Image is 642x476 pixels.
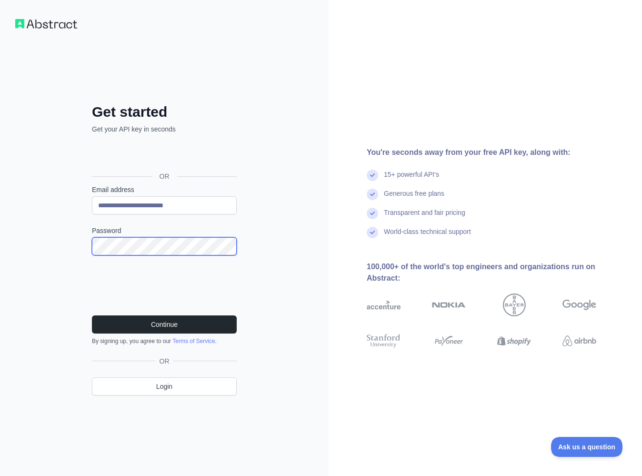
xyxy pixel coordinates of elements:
[497,333,531,350] img: shopify
[384,170,439,189] div: 15+ powerful API's
[92,124,237,134] p: Get your API key in seconds
[152,172,177,181] span: OR
[367,294,401,316] img: accenture
[367,208,378,219] img: check mark
[92,226,237,235] label: Password
[384,208,465,227] div: Transparent and fair pricing
[92,377,237,395] a: Login
[172,338,215,344] a: Terms of Service
[92,337,237,345] div: By signing up, you agree to our .
[15,19,77,29] img: Workflow
[367,333,401,350] img: stanford university
[87,144,240,165] iframe: Przycisk Zaloguj się przez Google
[367,227,378,238] img: check mark
[92,315,237,334] button: Continue
[367,147,627,158] div: You're seconds away from your free API key, along with:
[367,170,378,181] img: check mark
[367,261,627,284] div: 100,000+ of the world's top engineers and organizations run on Abstract:
[562,333,596,350] img: airbnb
[156,356,173,366] span: OR
[384,227,471,246] div: World-class technical support
[432,294,466,316] img: nokia
[551,437,623,457] iframe: Toggle Customer Support
[432,333,466,350] img: payoneer
[92,103,237,121] h2: Get started
[562,294,596,316] img: google
[503,294,526,316] img: bayer
[384,189,444,208] div: Generous free plans
[367,189,378,200] img: check mark
[92,185,237,194] label: Email address
[92,267,237,304] iframe: reCAPTCHA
